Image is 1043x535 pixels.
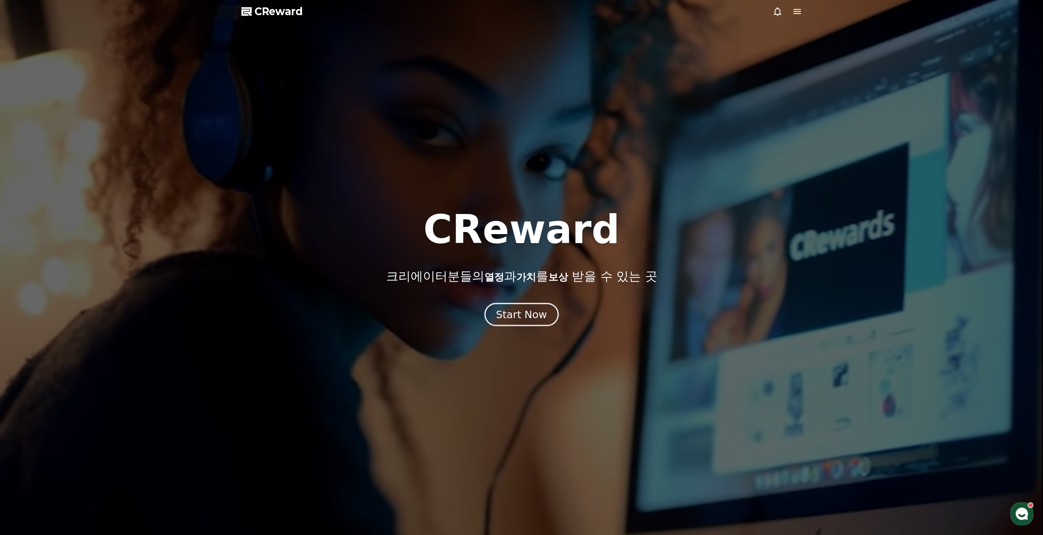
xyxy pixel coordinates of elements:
[516,271,536,283] span: 가치
[106,260,157,280] a: 설정
[496,307,547,321] div: Start Now
[484,303,559,326] button: Start Now
[386,269,657,284] p: 크리에이터분들의 과 를 받을 수 있는 곳
[54,260,106,280] a: 대화
[484,271,504,283] span: 열정
[241,5,303,18] a: CReward
[75,273,85,279] span: 대화
[423,210,620,249] h1: CReward
[548,271,568,283] span: 보상
[255,5,303,18] span: CReward
[26,272,31,279] span: 홈
[2,260,54,280] a: 홈
[127,272,136,279] span: 설정
[486,312,557,319] a: Start Now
